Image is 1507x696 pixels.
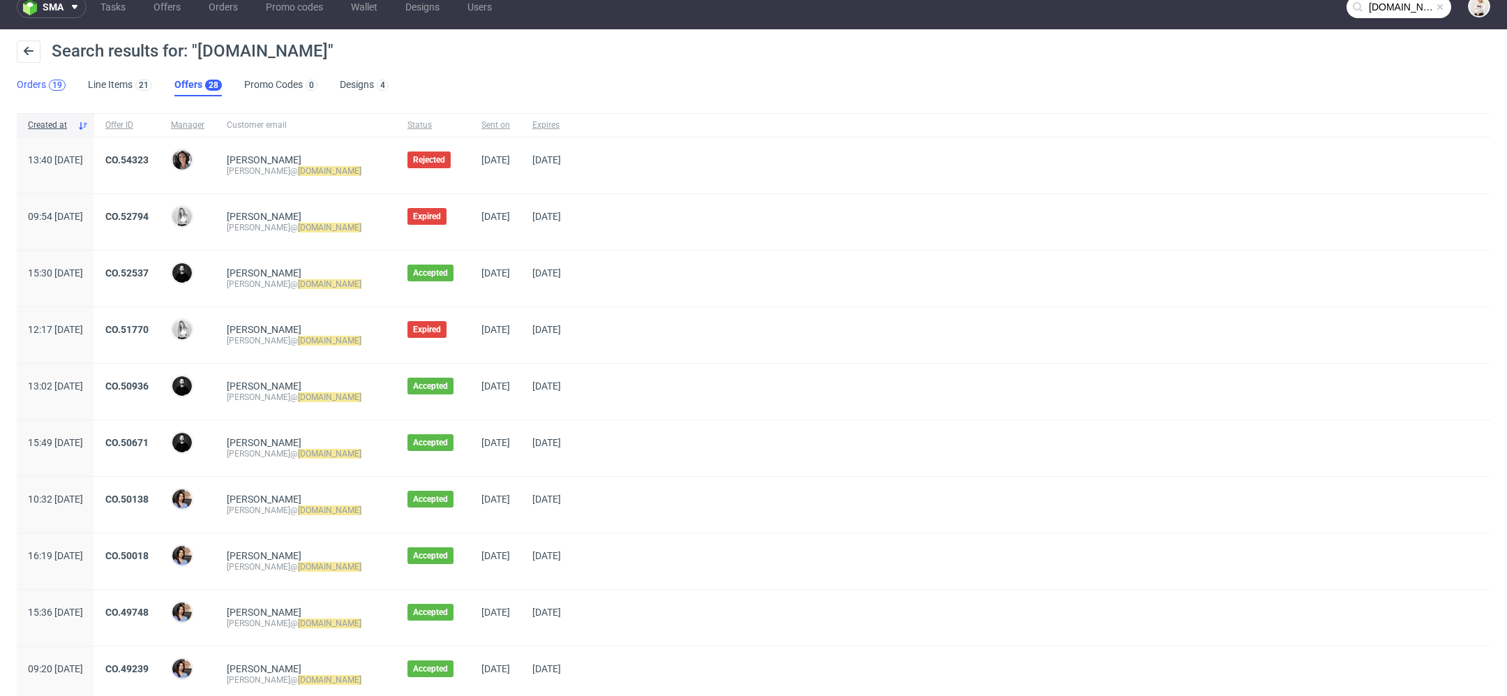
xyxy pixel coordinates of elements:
a: CO.51770 [105,324,149,335]
span: [DATE] [481,154,510,165]
mark: [DOMAIN_NAME] [298,223,361,232]
span: 15:49 [DATE] [28,437,83,448]
div: 19 [52,80,62,90]
div: [PERSON_NAME]@ [227,674,385,686]
span: 12:17 [DATE] [28,324,83,335]
a: [PERSON_NAME] [227,267,301,279]
div: 4 [380,80,385,90]
span: Accepted [413,494,448,505]
a: CO.50936 [105,380,149,392]
a: [PERSON_NAME] [227,380,301,392]
span: [DATE] [481,324,510,335]
a: Designs4 [340,74,389,96]
span: Expired [413,324,441,335]
span: Status [407,119,459,131]
span: Customer email [227,119,385,131]
div: [PERSON_NAME]@ [227,165,385,177]
a: Orders19 [17,74,66,96]
span: Accepted [413,663,448,674]
mark: [DOMAIN_NAME] [298,619,361,628]
span: Expired [413,211,441,222]
span: Search results for: "[DOMAIN_NAME]" [52,41,333,61]
span: [DATE] [481,267,510,279]
a: CO.49239 [105,663,149,674]
span: 09:20 [DATE] [28,663,83,674]
a: [PERSON_NAME] [227,154,301,165]
a: CO.49748 [105,607,149,618]
a: CO.52537 [105,267,149,279]
div: 0 [309,80,314,90]
span: [DATE] [532,437,561,448]
span: Expires [532,119,561,131]
div: [PERSON_NAME]@ [227,561,385,572]
img: Moreno Martinez Cristina [172,150,192,170]
div: [PERSON_NAME]@ [227,392,385,403]
a: CO.54323 [105,154,149,165]
a: CO.50671 [105,437,149,448]
a: CO.50138 [105,494,149,505]
span: [DATE] [481,550,510,561]
div: 21 [139,80,149,90]
a: [PERSON_NAME] [227,324,301,335]
mark: [DOMAIN_NAME] [298,392,361,402]
span: [DATE] [532,211,561,222]
span: Accepted [413,380,448,392]
a: [PERSON_NAME] [227,494,301,505]
span: [DATE] [532,324,561,335]
span: 13:40 [DATE] [28,154,83,165]
span: [DATE] [481,211,510,222]
span: 16:19 [DATE] [28,550,83,561]
span: 15:30 [DATE] [28,267,83,279]
div: [PERSON_NAME]@ [227,505,385,516]
mark: [DOMAIN_NAME] [298,279,361,289]
span: sma [43,2,63,12]
a: [PERSON_NAME] [227,550,301,561]
span: Offer ID [105,119,149,131]
a: Offers28 [174,74,222,96]
span: [DATE] [532,550,561,561]
div: [PERSON_NAME]@ [227,222,385,233]
span: [DATE] [481,494,510,505]
span: [DATE] [532,267,561,279]
div: [PERSON_NAME]@ [227,618,385,629]
span: 09:54 [DATE] [28,211,83,222]
span: [DATE] [532,607,561,618]
span: [DATE] [532,663,561,674]
mark: [DOMAIN_NAME] [298,449,361,459]
a: CO.52794 [105,211,149,222]
span: Accepted [413,437,448,448]
img: Dominika Herszel [172,320,192,339]
img: Grudzień Adrian [172,433,192,452]
span: Accepted [413,267,448,279]
a: Promo Codes0 [244,74,317,96]
div: 28 [209,80,218,90]
mark: [DOMAIN_NAME] [298,336,361,346]
span: Manager [171,119,204,131]
img: Anna Rządkowska [172,659,192,679]
mark: [DOMAIN_NAME] [298,505,361,515]
span: Sent on [481,119,510,131]
span: [DATE] [481,380,510,392]
span: 10:32 [DATE] [28,494,83,505]
img: Grudzień Adrian [172,263,192,283]
img: Anna Rządkowska [172,546,192,565]
span: [DATE] [532,494,561,505]
div: [PERSON_NAME]@ [227,448,385,459]
span: Accepted [413,550,448,561]
a: [PERSON_NAME] [227,211,301,222]
a: [PERSON_NAME] [227,607,301,618]
span: [DATE] [532,380,561,392]
img: Grudzień Adrian [172,376,192,396]
mark: [DOMAIN_NAME] [298,562,361,572]
a: Line Items21 [88,74,152,96]
div: [PERSON_NAME]@ [227,335,385,346]
mark: [DOMAIN_NAME] [298,166,361,176]
span: [DATE] [532,154,561,165]
span: [DATE] [481,607,510,618]
span: Accepted [413,607,448,618]
span: [DATE] [481,437,510,448]
div: [PERSON_NAME]@ [227,279,385,290]
span: 15:36 [DATE] [28,607,83,618]
a: CO.50018 [105,550,149,561]
img: Dominika Herszel [172,207,192,226]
